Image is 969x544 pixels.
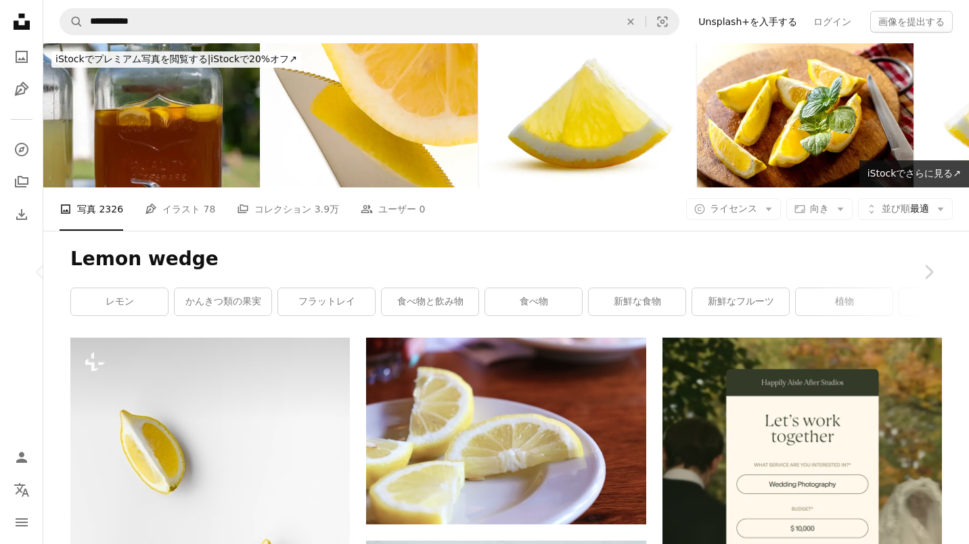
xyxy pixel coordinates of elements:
[382,288,478,315] a: 食べ物と飲み物
[8,444,35,471] a: ログイン / 登録する
[796,288,893,315] a: 植物
[8,168,35,196] a: コレクション
[858,198,953,220] button: 並び順最適
[870,11,953,32] button: 画像を提出する
[690,11,805,32] a: Unsplash+を入手する
[55,53,297,64] span: iStockで20%オフ ↗
[261,43,478,187] img: レモン、ナイフ
[8,136,35,163] a: 探す
[60,9,83,35] button: Unsplashで検索する
[8,76,35,103] a: イラスト
[8,201,35,228] a: ダウンロード履歴
[867,168,961,179] span: iStockでさらに見る ↗
[692,288,789,315] a: 新鮮なフルーツ
[175,288,271,315] a: かんきつ類の果実
[8,476,35,503] button: 言語
[43,43,309,76] a: iStockでプレミアム写真を閲覧する|iStockで20%オフ↗
[646,9,679,35] button: ビジュアル検索
[589,288,685,315] a: 新鮮な食物
[315,202,339,217] span: 3.9万
[805,11,859,32] a: ログイン
[145,187,215,231] a: イラスト 78
[361,187,425,231] a: ユーザー 0
[686,198,781,220] button: ライセンス
[43,43,260,187] img: ガラスのサービングジャーにレモンを浮かべたお茶
[71,288,168,315] a: レモン
[420,202,426,217] span: 0
[616,9,646,35] button: 全てクリア
[366,424,646,436] a: レモナドのプレート
[859,160,969,187] a: iStockでさらに見る↗
[710,203,757,214] span: ライセンス
[237,187,339,231] a: コレクション 3.9万
[786,198,853,220] button: 向き
[70,247,942,271] h1: Lemon wedge
[479,43,696,187] img: 白で隔離されたレモンの完全にレタッチされたスライス
[8,43,35,70] a: 写真
[810,203,829,214] span: 向き
[60,8,679,35] form: サイト内でビジュアルを探す
[882,203,910,214] span: 並び順
[204,202,216,217] span: 78
[278,288,375,315] a: フラットレイ
[8,509,35,536] button: メニュー
[366,338,646,524] img: レモナドのプレート
[55,53,210,64] span: iStockでプレミアム写真を閲覧する |
[888,207,969,337] a: 次へ
[485,288,582,315] a: 食べ物
[882,202,929,216] span: 最適
[697,43,914,187] img: ミントとレモン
